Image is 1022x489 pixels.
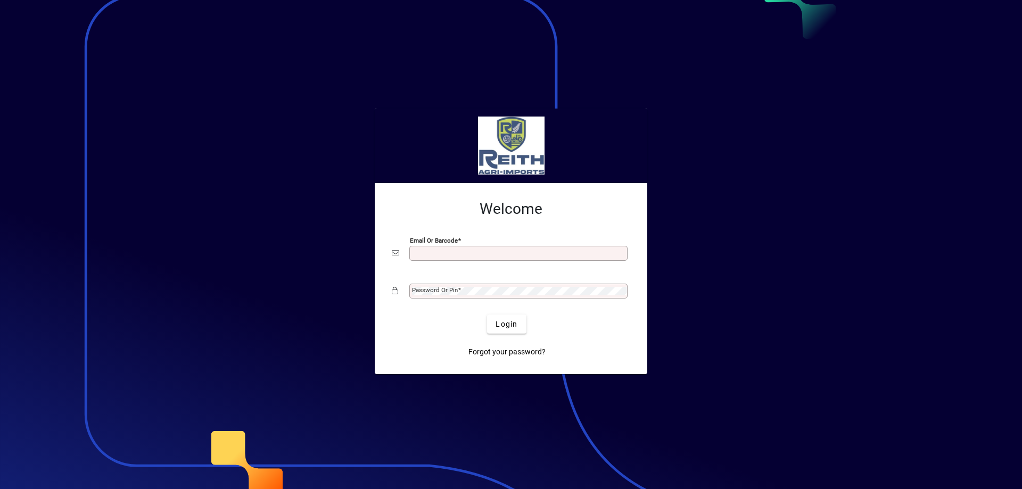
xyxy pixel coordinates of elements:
span: Forgot your password? [468,346,546,358]
mat-label: Password or Pin [412,286,458,294]
a: Forgot your password? [464,342,550,361]
h2: Welcome [392,200,630,218]
mat-label: Email or Barcode [410,237,458,244]
span: Login [496,319,517,330]
button: Login [487,314,526,334]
